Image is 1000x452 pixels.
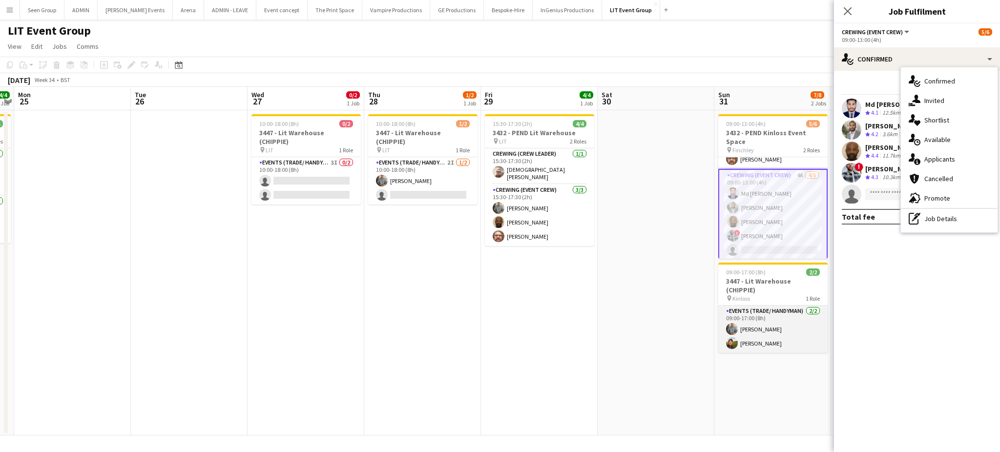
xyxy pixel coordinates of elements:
div: Invited [901,91,998,110]
div: Confirmed [834,47,1000,71]
h3: 3432 - PEND Lit Warehouse [485,128,594,137]
span: 09:00-13:00 (4h) [726,120,766,127]
span: 1 Role [806,295,820,302]
button: The Print Space [308,0,362,20]
span: 25 [17,96,31,107]
span: 0/2 [339,120,353,127]
span: Jobs [52,42,67,51]
span: Comms [77,42,99,51]
span: Thu [368,90,380,99]
span: Finchley [732,146,754,154]
div: Shortlist [901,110,998,130]
app-job-card: 15:30-17:30 (2h)4/43432 - PEND Lit Warehouse LIT2 RolesCrewing (Crew Leader)1/115:30-17:30 (2h)[D... [485,114,594,246]
span: LIT [499,138,507,145]
span: 5/6 [806,120,820,127]
app-card-role: Events (Trade/ Handyman)2/209:00-17:00 (8h)[PERSON_NAME][PERSON_NAME] [718,306,828,353]
app-job-card: 10:00-18:00 (8h)0/23447 - Lit Warehouse (CHIPPIE) LIT1 RoleEvents (Trade/ Handyman)3I0/210:00-18:... [251,114,361,205]
span: 10:00-18:00 (8h) [259,120,299,127]
span: 1 [833,96,848,107]
h3: 3447 - Lit Warehouse (CHIPPIE) [251,128,361,146]
span: 28 [367,96,380,107]
div: 1 Job [580,100,593,107]
div: Confirmed [901,71,998,91]
span: 10:00-18:00 (8h) [376,120,416,127]
span: 4.3 [871,173,878,181]
div: 10.3km [880,173,902,182]
span: Edit [31,42,42,51]
a: Edit [27,40,46,53]
div: [PERSON_NAME] [865,164,919,173]
div: Md [PERSON_NAME] [865,100,928,109]
span: 27 [250,96,264,107]
app-job-card: 09:00-13:00 (4h)5/63432 - PEND Kinloss Event Space Finchley2 RolesCrewing (Crew Leader)1/109:00-1... [718,114,828,259]
span: 0/2 [346,91,360,99]
span: Mon [18,90,31,99]
span: LIT [266,146,273,154]
h3: 3447 - Lit Warehouse (CHIPPIE) [718,277,828,294]
span: 09:00-17:00 (8h) [726,268,766,276]
span: 29 [483,96,493,107]
h3: 3447 - Lit Warehouse (CHIPPIE) [368,128,478,146]
div: Applicants [901,149,998,169]
button: ADMIN - LEAVE [204,0,256,20]
span: 4.4 [871,152,878,159]
span: ! [734,230,740,236]
span: 26 [133,96,146,107]
a: Comms [73,40,103,53]
button: [PERSON_NAME] Events [98,0,173,20]
button: GE Productions [430,0,484,20]
app-job-card: 09:00-17:00 (8h)2/23447 - Lit Warehouse (CHIPPIE) Kinloss1 RoleEvents (Trade/ Handyman)2/209:00-1... [718,263,828,353]
span: 5/6 [979,28,992,36]
button: Crewing (Event Crew) [842,28,911,36]
span: 15:30-17:30 (2h) [493,120,532,127]
span: 4/4 [573,120,586,127]
span: 2/2 [806,268,820,276]
span: 2 Roles [570,138,586,145]
div: [PERSON_NAME] [865,143,919,152]
app-card-role: Events (Trade/ Handyman)3I0/210:00-18:00 (8h) [251,157,361,205]
div: 11.7km [880,152,902,160]
div: 3.6km [880,130,899,139]
h1: LIT Event Group [8,23,91,38]
div: Crew has different fees then in role [899,130,916,139]
div: 12.5km [880,109,902,117]
div: Total fee [842,212,875,222]
button: Arena [173,0,204,20]
div: BST [61,76,70,83]
span: LIT [382,146,390,154]
span: ! [854,163,863,171]
span: Fri [485,90,493,99]
div: 09:00-13:00 (4h) [842,36,992,43]
div: Job Details [901,209,998,228]
div: Promote [901,188,998,208]
app-card-role: Crewing (Crew Leader)1/115:30-17:30 (2h)[DEMOGRAPHIC_DATA][PERSON_NAME] [485,148,594,185]
button: LIT Event Group [602,0,660,20]
a: Jobs [48,40,71,53]
div: [PERSON_NAME] [865,122,917,130]
span: 2 Roles [803,146,820,154]
span: View [8,42,21,51]
button: Event concept [256,0,308,20]
span: Crewing (Event Crew) [842,28,903,36]
button: Bespoke-Hire [484,0,533,20]
span: 7/8 [811,91,824,99]
span: Tue [135,90,146,99]
button: InGenius Productions [533,0,602,20]
div: Cancelled [901,169,998,188]
span: 4.1 [871,109,878,116]
span: 4/4 [580,91,593,99]
app-card-role: Crewing (Event Crew)4A4/509:00-13:00 (4h)Md [PERSON_NAME][PERSON_NAME][PERSON_NAME]![PERSON_NAME] [718,169,828,261]
h3: Job Fulfilment [834,5,1000,18]
div: 1 Job [463,100,476,107]
span: Sat [602,90,612,99]
span: 1/2 [463,91,477,99]
span: 30 [600,96,612,107]
span: Kinloss [732,295,750,302]
span: 1 Role [339,146,353,154]
app-job-card: 10:00-18:00 (8h)1/23447 - Lit Warehouse (CHIPPIE) LIT1 RoleEvents (Trade/ Handyman)2I1/210:00-18:... [368,114,478,205]
div: 1 Job [347,100,359,107]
